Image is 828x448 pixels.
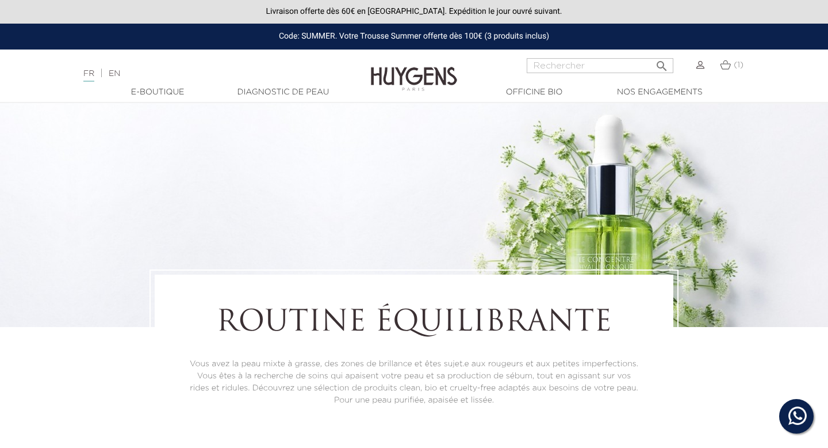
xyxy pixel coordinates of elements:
[602,86,717,98] a: Nos engagements
[83,70,94,82] a: FR
[655,56,669,70] i: 
[186,306,642,341] h1: Routine équilibrante
[186,358,642,407] p: Vous avez la peau mixte à grasse, des zones de brillance et êtes sujet.e aux rougeurs et aux peti...
[225,86,340,98] a: Diagnostic de peau
[78,67,336,81] div: |
[734,61,743,69] span: (1)
[720,60,743,70] a: (1)
[371,48,457,93] img: Huygens
[109,70,120,78] a: EN
[477,86,592,98] a: Officine Bio
[527,58,673,73] input: Rechercher
[100,86,215,98] a: E-Boutique
[651,55,672,70] button: 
